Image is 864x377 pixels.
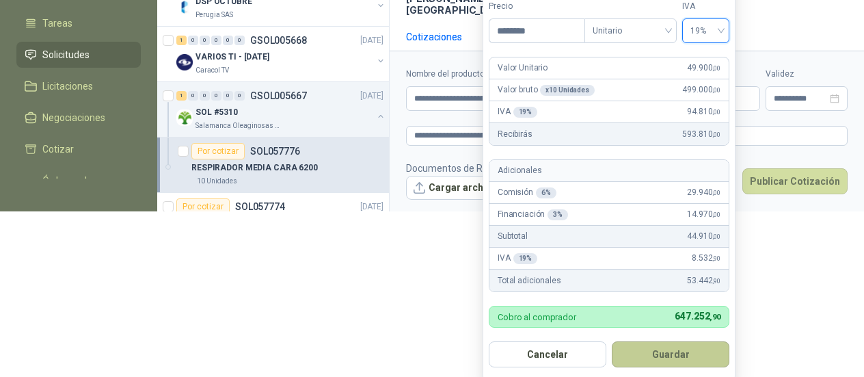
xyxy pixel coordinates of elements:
a: Solicitudes [16,42,141,68]
span: ,00 [712,131,720,138]
div: Por cotizar [191,143,245,159]
div: 0 [223,36,233,45]
p: RESPIRADOR MEDIA CARA 6200 [191,161,318,174]
a: 1 0 0 0 0 0 GSOL005668[DATE] Company LogoVARIOS TI - [DATE]Caracol TV [176,32,386,76]
p: Cobro al comprador [498,313,576,322]
div: 10 Unidades [191,176,243,187]
p: IVA [498,252,537,265]
a: Negociaciones [16,105,141,131]
img: Company Logo [176,109,193,126]
div: 19 % [513,253,538,264]
span: 499.000 [682,83,720,96]
span: ,00 [712,233,720,240]
div: 19 % [513,107,538,118]
a: Cotizar [16,136,141,162]
span: 94.810 [687,105,720,118]
div: Por cotizar [176,198,230,215]
div: 0 [234,91,245,101]
p: SOL #5310 [195,106,238,119]
div: 0 [211,91,221,101]
a: Tareas [16,10,141,36]
div: 1 [176,36,187,45]
a: 1 0 0 0 0 0 GSOL005667[DATE] Company LogoSOL #5310Salamanca Oleaginosas SAS [176,88,386,131]
p: Recibirás [498,128,532,141]
p: Subtotal [498,230,528,243]
span: ,00 [712,189,720,196]
span: ,90 [712,255,720,262]
span: Negociaciones [42,110,105,125]
button: Cargar archivo [406,176,504,200]
span: 29.940 [687,186,720,199]
span: 53.442 [687,274,720,287]
div: 0 [188,36,198,45]
div: x 10 Unidades [540,85,594,96]
span: Solicitudes [42,47,90,62]
p: [DATE] [360,90,383,103]
span: 49.900 [687,62,720,75]
span: 8.532 [692,252,720,265]
div: 0 [223,91,233,101]
span: Cotizar [42,142,74,157]
p: VARIOS TI - [DATE] [195,51,269,64]
p: [DATE] [360,34,383,47]
span: Unitario [593,21,669,41]
div: Cotizaciones [406,29,462,44]
p: SOL057776 [250,146,300,156]
span: 44.910 [687,230,720,243]
a: Órdenes de Compra [16,168,141,209]
p: Total adicionales [498,274,561,287]
span: ,00 [712,86,720,94]
p: IVA [498,105,537,118]
div: 0 [211,36,221,45]
span: Tareas [42,16,72,31]
p: Financiación [498,208,568,221]
span: 14.970 [687,208,720,221]
span: 19% [690,21,721,41]
p: Adicionales [498,164,541,177]
p: Salamanca Oleaginosas SAS [195,120,282,131]
button: Guardar [612,341,729,367]
span: ,90 [712,277,720,285]
a: Por cotizarSOL057774[DATE] [157,193,389,248]
p: Valor bruto [498,83,595,96]
span: ,00 [712,211,720,218]
label: Validez [766,68,848,81]
span: Licitaciones [42,79,93,94]
div: 0 [200,91,210,101]
span: 647.252 [675,311,720,322]
span: 593.810 [682,128,720,141]
a: Licitaciones [16,73,141,99]
div: 0 [200,36,210,45]
div: 1 [176,91,187,101]
img: Company Logo [176,54,193,70]
button: Publicar Cotización [742,168,848,194]
div: 3 % [548,209,568,220]
button: Cancelar [489,341,606,367]
a: Por cotizarSOL057776RESPIRADOR MEDIA CARA 620010 Unidades [157,138,389,193]
span: ,00 [712,64,720,72]
p: SOL057774 [235,202,285,211]
p: Comisión [498,186,556,199]
p: Documentos de Referencia [406,161,524,176]
p: [DATE] [360,200,383,213]
div: 0 [188,91,198,101]
span: Órdenes de Compra [42,173,128,203]
p: Caracol TV [195,65,229,76]
p: GSOL005667 [250,91,307,101]
div: 0 [234,36,245,45]
p: GSOL005668 [250,36,307,45]
label: Nombre del producto [406,68,569,81]
div: 6 % [536,187,556,198]
p: Valor Unitario [498,62,548,75]
p: Perugia SAS [195,10,233,21]
span: ,00 [712,108,720,116]
span: ,90 [710,313,720,322]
